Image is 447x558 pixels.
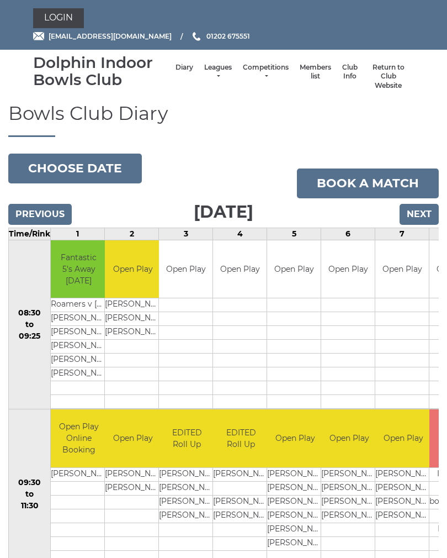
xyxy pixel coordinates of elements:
[9,228,51,240] td: Time/Rink
[159,509,215,523] td: [PERSON_NAME]
[8,204,72,225] input: Previous
[213,495,269,509] td: [PERSON_NAME]
[191,31,250,41] a: Phone us 01202 675551
[159,409,215,467] td: EDITED Roll Up
[375,509,431,523] td: [PERSON_NAME]
[204,63,232,81] a: Leagues
[267,481,323,495] td: [PERSON_NAME]
[267,536,323,550] td: [PERSON_NAME]
[213,409,269,467] td: EDITED Roll Up
[159,467,215,481] td: [PERSON_NAME]
[267,523,323,536] td: [PERSON_NAME]
[213,228,267,240] td: 4
[213,467,269,481] td: [PERSON_NAME]
[105,467,161,481] td: [PERSON_NAME]
[206,32,250,40] span: 01202 675551
[267,467,323,481] td: [PERSON_NAME]
[49,32,172,40] span: [EMAIL_ADDRESS][DOMAIN_NAME]
[375,481,431,495] td: [PERSON_NAME]
[159,495,215,509] td: [PERSON_NAME]
[105,481,161,495] td: [PERSON_NAME]
[105,326,161,340] td: [PERSON_NAME]
[51,354,107,367] td: [PERSON_NAME]
[51,326,107,340] td: [PERSON_NAME]
[375,467,431,481] td: [PERSON_NAME]
[105,298,161,312] td: [PERSON_NAME]
[375,240,429,298] td: Open Play
[321,509,377,523] td: [PERSON_NAME]
[33,54,170,88] div: Dolphin Indoor Bowls Club
[267,240,321,298] td: Open Play
[159,228,213,240] td: 3
[105,409,161,467] td: Open Play
[321,495,377,509] td: [PERSON_NAME]
[159,240,212,298] td: Open Play
[51,409,107,467] td: Open Play Online Booking
[400,204,439,225] input: Next
[51,298,107,312] td: Roamers v [GEOGRAPHIC_DATA]
[375,495,431,509] td: [PERSON_NAME]
[33,32,44,40] img: Email
[33,31,172,41] a: Email [EMAIL_ADDRESS][DOMAIN_NAME]
[267,228,321,240] td: 5
[33,8,84,28] a: Login
[9,240,51,409] td: 08:30 to 09:25
[51,340,107,354] td: [PERSON_NAME]
[321,481,377,495] td: [PERSON_NAME]
[51,367,107,381] td: [PERSON_NAME]
[105,240,161,298] td: Open Play
[8,154,142,183] button: Choose date
[342,63,358,81] a: Club Info
[51,240,107,298] td: Fantastic 5's Away [DATE]
[267,409,323,467] td: Open Play
[267,509,323,523] td: [PERSON_NAME]
[51,228,105,240] td: 1
[193,32,200,41] img: Phone us
[267,495,323,509] td: [PERSON_NAME]
[297,169,439,198] a: Book a match
[321,467,377,481] td: [PERSON_NAME]
[369,63,408,91] a: Return to Club Website
[321,240,375,298] td: Open Play
[175,63,193,72] a: Diary
[159,481,215,495] td: [PERSON_NAME]
[213,240,267,298] td: Open Play
[51,312,107,326] td: [PERSON_NAME]
[213,509,269,523] td: [PERSON_NAME]
[300,63,331,81] a: Members list
[375,228,429,240] td: 7
[375,409,431,467] td: Open Play
[8,103,439,136] h1: Bowls Club Diary
[321,409,377,467] td: Open Play
[51,467,107,481] td: [PERSON_NAME]
[243,63,289,81] a: Competitions
[105,312,161,326] td: [PERSON_NAME]
[321,228,375,240] td: 6
[105,228,159,240] td: 2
